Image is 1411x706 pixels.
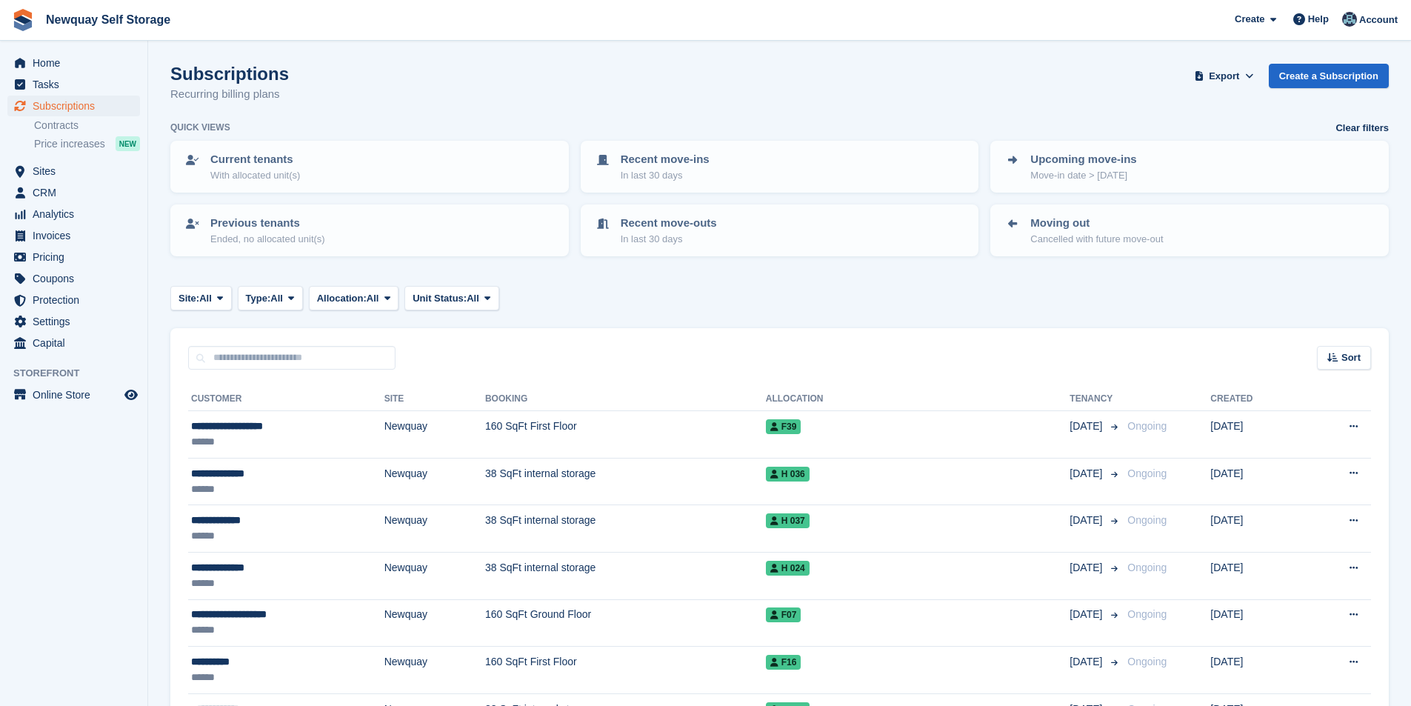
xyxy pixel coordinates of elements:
a: Previous tenants Ended, no allocated unit(s) [172,206,567,255]
span: F07 [766,607,801,622]
span: [DATE] [1070,607,1105,622]
span: All [467,291,479,306]
button: Type: All [238,286,303,310]
td: 160 SqFt First Floor [485,647,766,694]
a: menu [7,161,140,182]
a: Price increases NEW [34,136,140,152]
span: Sort [1341,350,1361,365]
td: Newquay [384,647,485,694]
div: NEW [116,136,140,151]
span: Tasks [33,74,121,95]
a: Recent move-outs In last 30 days [582,206,978,255]
span: Ongoing [1127,467,1167,479]
span: Coupons [33,268,121,289]
th: Customer [188,387,384,411]
a: Moving out Cancelled with future move-out [992,206,1387,255]
span: Site: [179,291,199,306]
span: Subscriptions [33,96,121,116]
td: [DATE] [1210,505,1303,553]
td: [DATE] [1210,599,1303,647]
p: Ended, no allocated unit(s) [210,232,325,247]
p: Previous tenants [210,215,325,232]
a: menu [7,96,140,116]
td: [DATE] [1210,458,1303,505]
td: Newquay [384,458,485,505]
a: menu [7,311,140,332]
td: Newquay [384,599,485,647]
span: Capital [33,333,121,353]
td: [DATE] [1210,411,1303,459]
span: Pricing [33,247,121,267]
p: Recent move-ins [621,151,710,168]
span: Ongoing [1127,420,1167,432]
span: Storefront [13,366,147,381]
span: [DATE] [1070,654,1105,670]
span: Ongoing [1127,514,1167,526]
span: Settings [33,311,121,332]
img: Colette Pearce [1342,12,1357,27]
span: Account [1359,13,1398,27]
a: Create a Subscription [1269,64,1389,88]
td: 38 SqFt internal storage [485,505,766,553]
span: Home [33,53,121,73]
td: [DATE] [1210,647,1303,694]
span: All [270,291,283,306]
span: F16 [766,655,801,670]
a: menu [7,290,140,310]
a: Contracts [34,119,140,133]
p: In last 30 days [621,168,710,183]
td: [DATE] [1210,552,1303,599]
a: Preview store [122,386,140,404]
span: All [367,291,379,306]
a: menu [7,182,140,203]
span: Unit Status: [413,291,467,306]
td: 160 SqFt Ground Floor [485,599,766,647]
img: stora-icon-8386f47178a22dfd0bd8f6a31ec36ba5ce8667c1dd55bd0f319d3a0aa187defe.svg [12,9,34,31]
a: menu [7,268,140,289]
span: Ongoing [1127,562,1167,573]
button: Site: All [170,286,232,310]
a: Recent move-ins In last 30 days [582,142,978,191]
a: Upcoming move-ins Move-in date > [DATE] [992,142,1387,191]
p: Moving out [1030,215,1163,232]
a: Clear filters [1335,121,1389,136]
span: Help [1308,12,1329,27]
a: menu [7,204,140,224]
a: menu [7,53,140,73]
p: Current tenants [210,151,300,168]
th: Booking [485,387,766,411]
span: Allocation: [317,291,367,306]
p: Recent move-outs [621,215,717,232]
td: 38 SqFt internal storage [485,552,766,599]
span: Type: [246,291,271,306]
span: [DATE] [1070,560,1105,576]
span: Create [1235,12,1264,27]
a: menu [7,384,140,405]
p: Move-in date > [DATE] [1030,168,1136,183]
button: Unit Status: All [404,286,498,310]
h1: Subscriptions [170,64,289,84]
span: Analytics [33,204,121,224]
span: CRM [33,182,121,203]
span: [DATE] [1070,466,1105,482]
a: Current tenants With allocated unit(s) [172,142,567,191]
button: Allocation: All [309,286,399,310]
span: H 036 [766,467,810,482]
th: Site [384,387,485,411]
span: Protection [33,290,121,310]
button: Export [1192,64,1257,88]
span: F39 [766,419,801,434]
p: With allocated unit(s) [210,168,300,183]
a: menu [7,247,140,267]
td: Newquay [384,552,485,599]
span: Sites [33,161,121,182]
td: 160 SqFt First Floor [485,411,766,459]
th: Created [1210,387,1303,411]
span: Ongoing [1127,608,1167,620]
td: Newquay [384,411,485,459]
span: Ongoing [1127,656,1167,667]
span: [DATE] [1070,419,1105,434]
span: Invoices [33,225,121,246]
th: Tenancy [1070,387,1121,411]
span: H 024 [766,561,810,576]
